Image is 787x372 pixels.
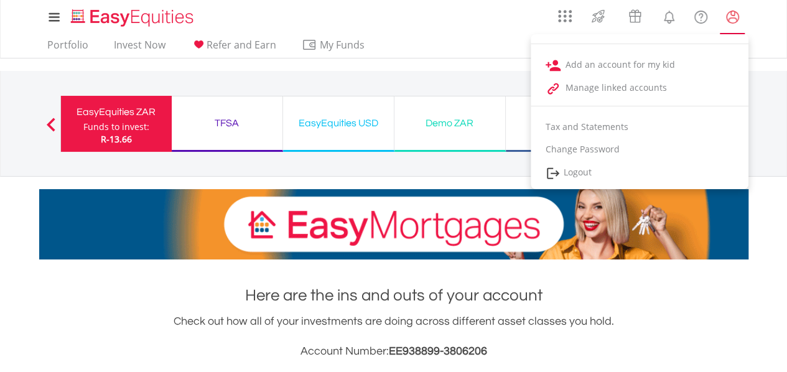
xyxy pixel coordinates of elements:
a: My Profile [717,3,748,30]
img: EasyEquities_Logo.png [68,7,198,28]
a: Change Password [531,138,748,160]
div: Demo USD [513,114,609,132]
a: Refer and Earn [186,39,281,58]
div: EasyEquities USD [291,114,386,132]
a: Tax and Statements [531,116,748,138]
div: EasyEquities ZAR [68,103,164,121]
span: EE938899-3806206 [389,345,487,357]
span: Refer and Earn [207,38,276,52]
img: thrive-v2.svg [588,6,608,26]
a: Portfolio [42,39,93,58]
a: Manage linked accounts [531,77,748,100]
span: My Funds [302,37,383,53]
img: grid-menu-icon.svg [558,9,572,23]
a: Add an account for my kid [531,53,748,77]
div: Demo ZAR [402,114,498,132]
a: FAQ's and Support [685,3,717,28]
span: R-13.66 [101,133,132,145]
a: Home page [66,3,198,28]
div: Funds to invest: [83,121,149,133]
img: vouchers-v2.svg [625,6,645,26]
h1: Here are the ins and outs of your account [39,284,748,307]
div: TFSA [179,114,275,132]
a: Notifications [653,3,685,28]
h3: Account Number: [39,343,748,360]
a: Invest Now [109,39,170,58]
div: Check out how all of your investments are doing across different asset classes you hold. [39,313,748,360]
img: EasyMortage Promotion Banner [39,189,748,259]
a: AppsGrid [550,3,580,23]
a: Logout [531,160,748,186]
a: Vouchers [617,3,653,26]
